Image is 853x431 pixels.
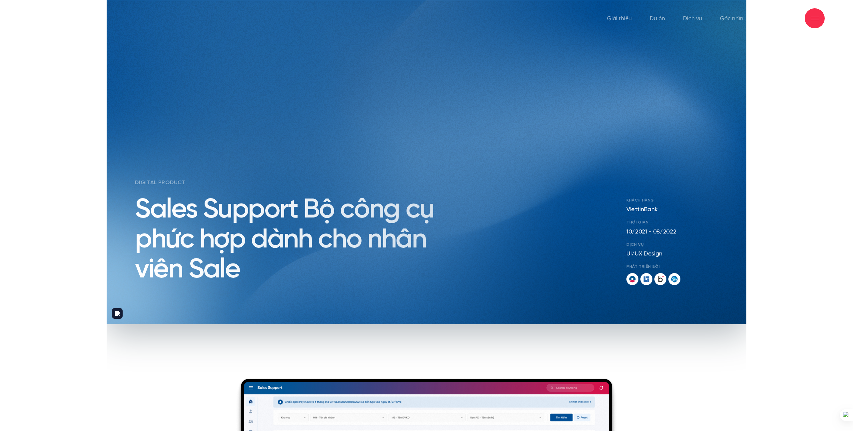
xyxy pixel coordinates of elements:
[626,229,718,235] p: 10/2021 - 08/2022
[626,219,718,225] span: THỜI GIAN
[626,207,718,213] p: ViettinBank
[626,251,718,257] p: UI/UX Design
[135,179,472,187] span: DIGITAL PRODUCT
[626,198,718,204] span: Khách hàng
[135,195,472,285] h2: Sales Support Bộ công cụ phức hợp dành cho nhân viên Sale
[626,264,718,270] span: Phát triển bởi
[626,242,718,248] span: dỊCH VỤ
